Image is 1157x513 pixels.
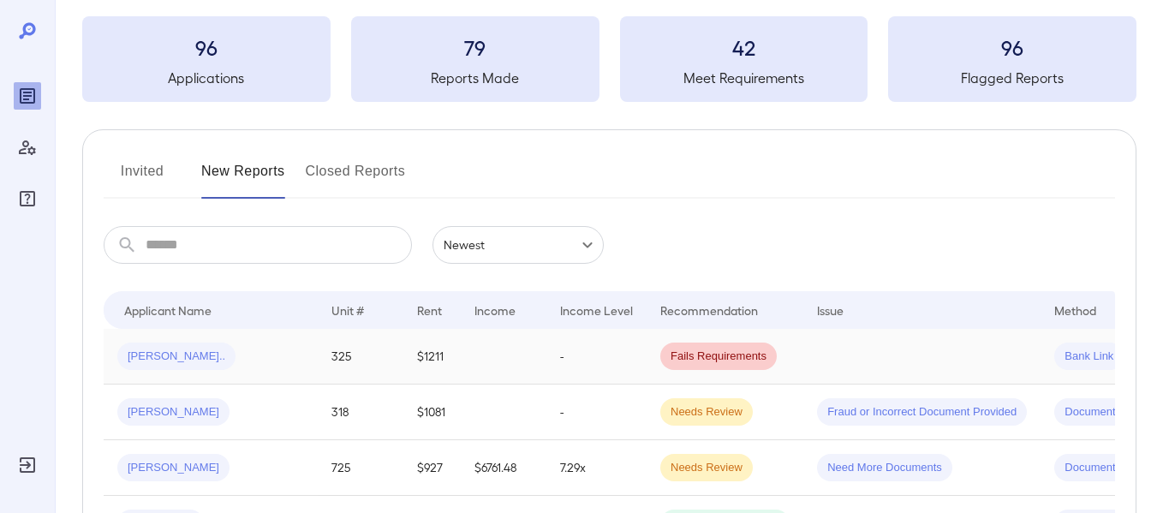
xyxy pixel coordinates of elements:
[201,158,285,199] button: New Reports
[888,68,1136,88] h5: Flagged Reports
[1054,300,1096,320] div: Method
[117,404,230,421] span: [PERSON_NAME]
[432,226,604,264] div: Newest
[546,385,647,440] td: -
[318,385,403,440] td: 318
[888,33,1136,61] h3: 96
[660,349,777,365] span: Fails Requirements
[117,349,236,365] span: [PERSON_NAME]..
[306,158,406,199] button: Closed Reports
[817,460,952,476] span: Need More Documents
[351,33,599,61] h3: 79
[403,385,461,440] td: $1081
[403,440,461,496] td: $927
[620,68,868,88] h5: Meet Requirements
[660,300,758,320] div: Recommendation
[318,440,403,496] td: 725
[14,451,41,479] div: Log Out
[1054,349,1124,365] span: Bank Link
[331,300,364,320] div: Unit #
[620,33,868,61] h3: 42
[14,185,41,212] div: FAQ
[817,404,1027,421] span: Fraud or Incorrect Document Provided
[546,440,647,496] td: 7.29x
[124,300,212,320] div: Applicant Name
[417,300,444,320] div: Rent
[82,16,1136,102] summary: 96Applications79Reports Made42Meet Requirements96Flagged Reports
[474,300,516,320] div: Income
[82,68,331,88] h5: Applications
[546,329,647,385] td: -
[104,158,181,199] button: Invited
[351,68,599,88] h5: Reports Made
[82,33,331,61] h3: 96
[117,460,230,476] span: [PERSON_NAME]
[14,134,41,161] div: Manage Users
[461,440,546,496] td: $6761.48
[560,300,633,320] div: Income Level
[660,460,753,476] span: Needs Review
[403,329,461,385] td: $1211
[14,82,41,110] div: Reports
[817,300,844,320] div: Issue
[318,329,403,385] td: 325
[660,404,753,421] span: Needs Review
